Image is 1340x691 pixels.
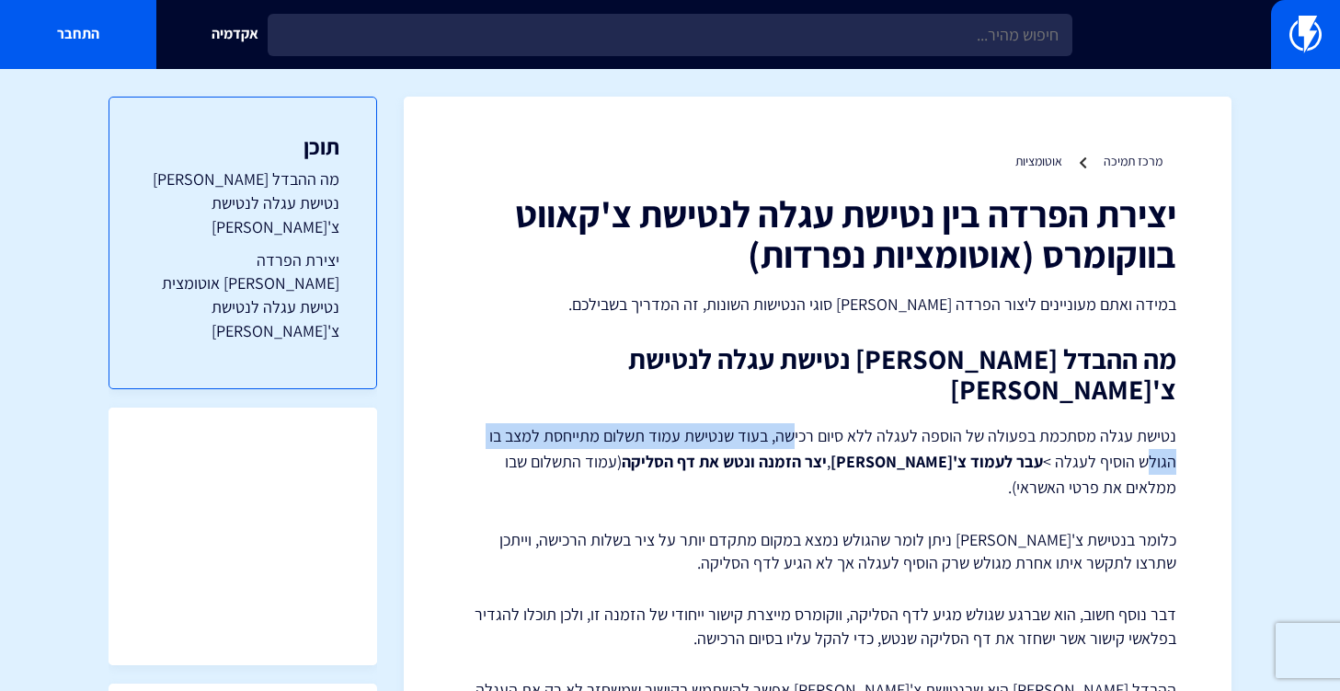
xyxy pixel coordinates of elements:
strong: יצר הזמנה ונטש את דף הסליקה [622,451,827,472]
a: מרכז תמיכה [1104,153,1162,169]
p: במידה ואתם מעוניינים ליצור הפרדה [PERSON_NAME] סוגי הנטישות השונות, זה המדריך בשבילכם. [459,293,1176,317]
h3: תוכן [146,134,338,158]
strong: עבר לעמוד צ'[PERSON_NAME] [830,451,1043,472]
p: נטישת עגלה מסתכמת בפעולה של הוספה לעגלה ללא סיום רכישה, בעוד שנטישת עמוד תשלום מתייחסת למצב בו הג... [459,423,1176,501]
p: דבר נוסף חשוב, הוא שברגע שגולש מגיע לדף הסליקה, ווקומרס מייצרת קישור ייחודי של הזמנה זו, ולכן תוכ... [459,603,1176,650]
h1: יצירת הפרדה בין נטישת עגלה לנטישת צ'קאווט בווקומרס (אוטומציות נפרדות) [459,193,1176,274]
p: כלומר בנטישת צ'[PERSON_NAME] ניתן לומר שהגולש נמצא במקום מתקדם יותר על ציר בשלות הרכישה, וייתכן ש... [459,528,1176,575]
h2: מה ההבדל [PERSON_NAME] נטישת עגלה לנטישת צ'[PERSON_NAME] [459,344,1176,405]
input: חיפוש מהיר... [268,14,1071,56]
a: יצירת הפרדה [PERSON_NAME] אוטומצית נטישת עגלה לנטישת צ'[PERSON_NAME] [146,248,338,343]
a: מה ההבדל [PERSON_NAME] נטישת עגלה לנטישת צ'[PERSON_NAME] [146,167,338,238]
a: אוטומציות [1015,153,1062,169]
